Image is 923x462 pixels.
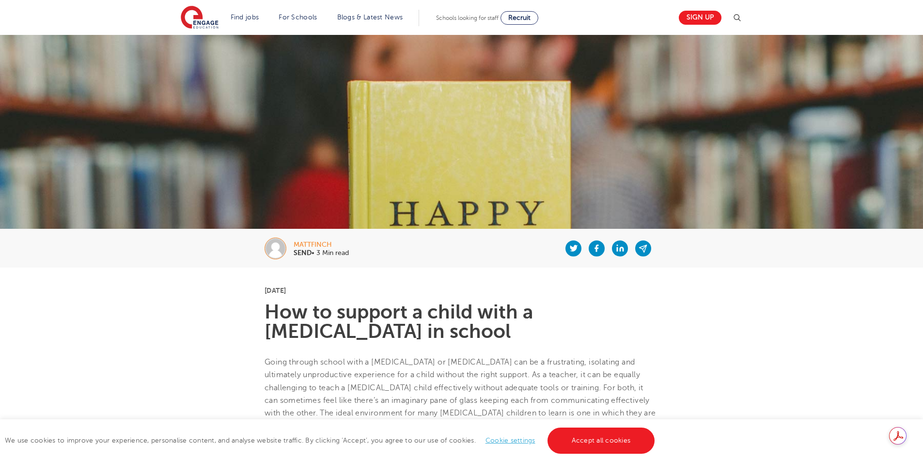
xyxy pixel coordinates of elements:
span: The ideal environment for many [MEDICAL_DATA] children to learn is one in which they are not sing... [265,409,656,443]
span: Going through school with a [MEDICAL_DATA] or [MEDICAL_DATA] can be a frustrating, isolating and ... [265,358,650,417]
img: Engage Education [181,6,219,30]
p: [DATE] [265,287,658,294]
a: Sign up [679,11,721,25]
a: Cookie settings [485,437,535,444]
a: Recruit [501,11,538,25]
a: Blogs & Latest News [337,14,403,21]
h1: How to support a child with a [MEDICAL_DATA] in school [265,303,658,341]
a: For Schools [279,14,317,21]
a: Accept all cookies [548,428,655,454]
b: SEND [294,249,312,256]
p: provides the information you need to handle hearing impairments with confidence we have a . [265,356,658,458]
span: We use cookies to improve your experience, personalise content, and analyse website traffic. By c... [5,437,657,444]
div: mattfinch [294,241,349,248]
span: Recruit [508,14,531,21]
span: Schools looking for staff [436,15,499,21]
p: • 3 Min read [294,250,349,256]
a: Find jobs [231,14,259,21]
